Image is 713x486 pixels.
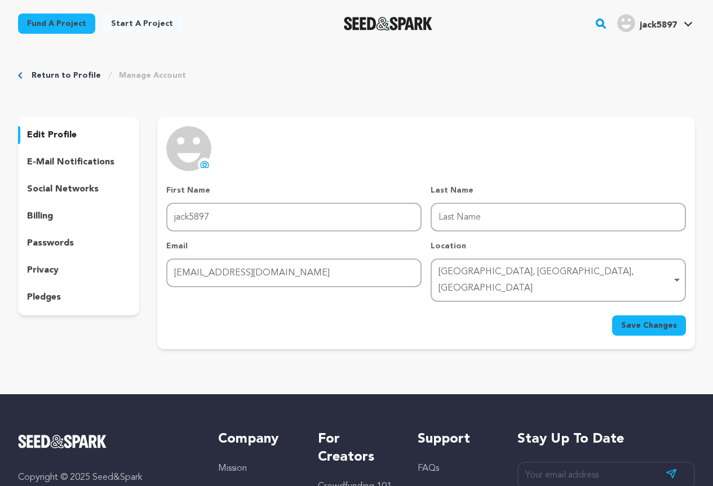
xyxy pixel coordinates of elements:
[18,126,139,144] button: edit profile
[27,155,114,169] p: e-mail notifications
[218,430,295,448] h5: Company
[27,128,77,142] p: edit profile
[18,471,196,484] p: Copyright © 2025 Seed&Spark
[27,182,99,196] p: social networks
[640,21,677,30] span: jack5897
[166,240,422,252] p: Email
[166,185,422,196] p: First Name
[18,435,196,448] a: Seed&Spark Homepage
[18,435,107,448] img: Seed&Spark Logo
[344,17,432,30] a: Seed&Spark Homepage
[102,14,182,34] a: Start a project
[27,291,61,304] p: pledges
[27,264,59,277] p: privacy
[431,203,686,231] input: Last Name
[431,240,686,252] p: Location
[439,264,671,297] div: [GEOGRAPHIC_DATA], [GEOGRAPHIC_DATA], [GEOGRAPHIC_DATA]
[119,70,186,81] a: Manage Account
[612,315,686,336] button: Save Changes
[18,234,139,252] button: passwords
[18,261,139,279] button: privacy
[418,430,495,448] h5: Support
[418,464,439,473] a: FAQs
[18,153,139,171] button: e-mail notifications
[27,237,74,250] p: passwords
[218,464,247,473] a: Mission
[166,258,422,287] input: Email
[617,14,635,32] img: user.png
[344,17,432,30] img: Seed&Spark Logo Dark Mode
[166,203,422,231] input: First Name
[431,185,686,196] p: Last Name
[18,14,95,34] a: Fund a project
[517,430,695,448] h5: Stay up to date
[318,430,395,466] h5: For Creators
[617,14,677,32] div: jack5897's Profile
[18,70,695,81] div: Breadcrumb
[615,12,695,32] a: jack5897's Profile
[18,207,139,225] button: billing
[18,288,139,306] button: pledges
[621,320,677,331] span: Save Changes
[27,209,53,223] p: billing
[18,180,139,198] button: social networks
[32,70,101,81] a: Return to Profile
[615,12,695,35] span: jack5897's Profile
